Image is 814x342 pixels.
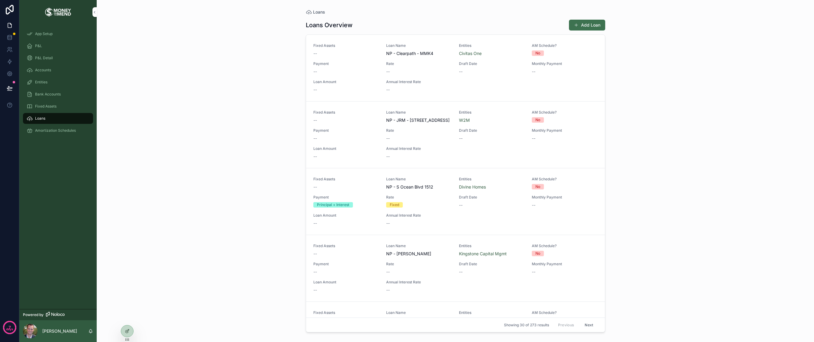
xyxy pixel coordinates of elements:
[313,79,379,84] span: Loan Amount
[35,116,45,121] span: Loans
[386,146,452,151] span: Annual Interest Rate
[459,310,525,315] span: Entities
[313,117,317,123] span: --
[386,251,452,257] span: NP - [PERSON_NAME]
[535,251,540,256] div: No
[386,153,390,160] span: --
[313,310,379,315] span: Fixed Assets
[459,50,482,56] a: Civitas One
[459,202,463,208] span: --
[459,184,486,190] span: Divine Homes
[313,184,317,190] span: --
[313,269,317,275] span: --
[306,102,605,168] a: Fixed Assets--Loan NameNP - JRM - [STREET_ADDRESS]EntitiesW2MAM Schedule?NoPayment--Rate--Draft D...
[313,244,379,248] span: Fixed Assets
[35,80,47,85] span: Entities
[306,9,325,15] a: Loans
[19,24,97,144] div: scrollable content
[532,135,535,141] span: --
[313,69,317,75] span: --
[313,287,317,293] span: --
[313,213,379,218] span: Loan Amount
[313,110,379,115] span: Fixed Assets
[459,251,507,257] span: Kingstone Capital Mgmt
[386,262,452,266] span: Rate
[23,113,93,124] a: Loans
[532,43,597,48] span: AM Schedule?
[386,177,452,182] span: Loan Name
[313,87,317,93] span: --
[35,68,51,73] span: Accounts
[532,244,597,248] span: AM Schedule?
[569,20,605,31] button: Add Loan
[459,244,525,248] span: Entities
[386,220,390,226] span: --
[532,69,535,75] span: --
[306,35,605,102] a: Fixed Assets--Loan NameNP - Clearpath - MMK4EntitiesCivitas OneAM Schedule?NoPayment--Rate--Draft...
[313,153,317,160] span: --
[386,61,452,66] span: Rate
[23,28,93,39] a: App Setup
[35,31,53,36] span: App Setup
[386,213,452,218] span: Annual Interest Rate
[23,53,93,63] a: P&L Detail
[386,287,390,293] span: --
[459,61,525,66] span: Draft Date
[386,79,452,84] span: Annual Interest Rate
[459,128,525,133] span: Draft Date
[459,195,525,200] span: Draft Date
[317,202,349,208] div: Principal + Interest
[580,320,597,330] button: Next
[535,184,540,189] div: No
[386,43,452,48] span: Loan Name
[19,309,97,320] a: Powered by
[23,65,93,76] a: Accounts
[459,135,463,141] span: --
[35,92,61,97] span: Bank Accounts
[313,177,379,182] span: Fixed Assets
[535,50,540,56] div: No
[386,87,390,93] span: --
[532,61,597,66] span: Monthly Payment
[8,324,11,331] p: 7
[35,56,53,60] span: P&L Detail
[386,110,452,115] span: Loan Name
[386,244,452,248] span: Loan Name
[532,310,597,315] span: AM Schedule?
[532,195,597,200] span: Monthly Payment
[386,135,390,141] span: --
[313,9,325,15] span: Loans
[306,21,353,29] h1: Loans Overview
[386,310,452,315] span: Loan Name
[313,128,379,133] span: Payment
[535,117,540,123] div: No
[313,220,317,226] span: --
[386,269,390,275] span: --
[459,69,463,75] span: --
[306,168,605,235] a: Fixed Assets--Loan NameNP - S Ocean Blvd 1512EntitiesDivine HomesAM Schedule?NoPaymentPrincipal +...
[35,128,76,133] span: Amortization Schedules
[6,327,13,332] p: days
[386,69,390,75] span: --
[459,177,525,182] span: Entities
[23,77,93,88] a: Entities
[313,251,317,257] span: --
[459,117,470,123] a: W2M
[313,135,317,141] span: --
[532,177,597,182] span: AM Schedule?
[306,235,605,302] a: Fixed Assets--Loan NameNP - [PERSON_NAME]EntitiesKingstone Capital MgmtAM Schedule?NoPayment--Rat...
[459,43,525,48] span: Entities
[386,184,452,190] span: NP - S Ocean Blvd 1512
[386,128,452,133] span: Rate
[459,262,525,266] span: Draft Date
[313,280,379,285] span: Loan Amount
[532,202,535,208] span: --
[23,125,93,136] a: Amortization Schedules
[386,280,452,285] span: Annual Interest Rate
[313,262,379,266] span: Payment
[313,195,379,200] span: Payment
[42,328,77,334] p: [PERSON_NAME]
[390,202,399,208] div: Fixed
